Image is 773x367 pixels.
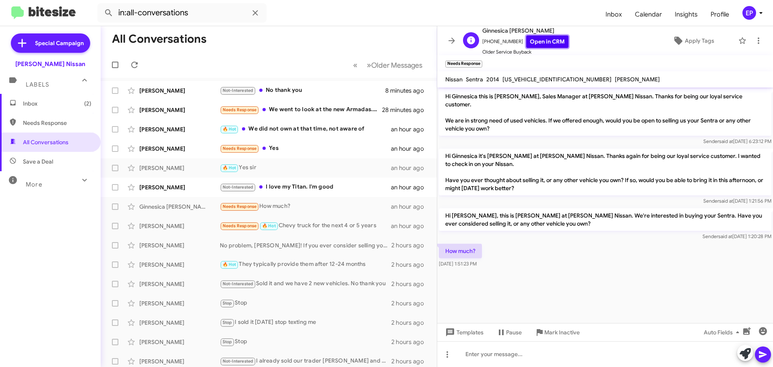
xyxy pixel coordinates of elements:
[482,48,568,56] span: Older Service Buyback
[220,260,391,269] div: They typically provide them after 12-24 months
[220,124,391,134] div: We did not own at that time, not aware of
[26,81,49,88] span: Labels
[391,164,430,172] div: an hour ago
[97,3,267,23] input: Search
[439,208,771,231] p: Hi [PERSON_NAME], this is [PERSON_NAME] at [PERSON_NAME] Nissan. We're interested in buying your ...
[223,281,254,286] span: Not-Interested
[84,100,91,108] span: (2)
[544,325,580,340] span: Mark Inactive
[391,125,430,133] div: an hour ago
[139,357,220,365] div: [PERSON_NAME]
[391,299,430,307] div: 2 hours ago
[15,60,85,68] div: [PERSON_NAME] Nissan
[506,325,522,340] span: Pause
[444,325,484,340] span: Templates
[139,261,220,269] div: [PERSON_NAME]
[262,223,276,228] span: 🔥 Hot
[139,299,220,307] div: [PERSON_NAME]
[220,318,391,327] div: I sold it [DATE] stop texting me
[349,57,427,73] nav: Page navigation example
[348,57,362,73] button: Previous
[437,325,490,340] button: Templates
[371,61,422,70] span: Older Messages
[615,76,660,83] span: [PERSON_NAME]
[526,35,568,48] a: Open in CRM
[367,60,371,70] span: »
[391,183,430,191] div: an hour ago
[139,338,220,346] div: [PERSON_NAME]
[220,144,391,153] div: Yes
[652,33,734,48] button: Apply Tags
[482,35,568,48] span: [PHONE_NUMBER]
[391,145,430,153] div: an hour ago
[736,6,764,20] button: EP
[139,241,220,249] div: [PERSON_NAME]
[223,339,232,344] span: Stop
[391,203,430,211] div: an hour ago
[490,325,528,340] button: Pause
[628,3,668,26] a: Calendar
[220,105,382,114] div: We went to look at the new Armadas. Not exactly in the market for one just yet but maybe sometime...
[220,241,391,249] div: No problem, [PERSON_NAME]! If you ever consider selling your vehicle in the future, feel free to ...
[718,233,732,239] span: said at
[223,88,254,93] span: Not-Interested
[668,3,704,26] a: Insights
[466,76,483,83] span: Sentra
[112,33,207,46] h1: All Conversations
[486,76,499,83] span: 2014
[685,33,714,48] span: Apply Tags
[223,359,254,364] span: Not-Interested
[223,320,232,325] span: Stop
[391,357,430,365] div: 2 hours ago
[703,198,771,204] span: Sender [DATE] 1:21:56 PM
[223,165,236,170] span: 🔥 Hot
[139,203,220,211] div: Ginnesica [PERSON_NAME]
[223,146,257,151] span: Needs Response
[26,181,42,188] span: More
[139,125,220,133] div: [PERSON_NAME]
[223,301,232,306] span: Stop
[220,86,385,95] div: No thank you
[719,198,733,204] span: said at
[220,337,391,346] div: Stop
[528,325,586,340] button: Mark Inactive
[391,261,430,269] div: 2 hours ago
[23,100,91,108] span: Inbox
[391,319,430,327] div: 2 hours ago
[223,262,236,267] span: 🔥 Hot
[391,280,430,288] div: 2 hours ago
[703,233,771,239] span: Sender [DATE] 1:20:28 PM
[139,222,220,230] div: [PERSON_NAME]
[697,325,749,340] button: Auto Fields
[704,3,736,26] a: Profile
[223,223,257,228] span: Needs Response
[220,182,391,192] div: I love my Titan. I'm good
[139,280,220,288] div: [PERSON_NAME]
[502,76,612,83] span: [US_VEHICLE_IDENTIFICATION_NUMBER]
[223,107,257,112] span: Needs Response
[439,89,771,136] p: Hi Ginnesica this is [PERSON_NAME], Sales Manager at [PERSON_NAME] Nissan. Thanks for being our l...
[445,76,463,83] span: Nissan
[439,244,482,258] p: How much?
[223,126,236,132] span: 🔥 Hot
[439,149,771,195] p: Hi Ginnesica it's [PERSON_NAME] at [PERSON_NAME] Nissan. Thanks again for being our loyal service...
[391,241,430,249] div: 2 hours ago
[719,138,733,144] span: said at
[223,204,257,209] span: Needs Response
[220,279,391,288] div: Sold it and we have 2 new vehicles. No thank you
[220,163,391,172] div: Yes sir
[223,185,254,190] span: Not-Interested
[382,106,430,114] div: 28 minutes ago
[23,119,91,127] span: Needs Response
[23,158,53,166] span: Save a Deal
[220,357,391,366] div: I already sold our trader [PERSON_NAME] and will not be getting rid of my Alfa Romeo®
[599,3,628,26] a: Inbox
[439,261,477,267] span: [DATE] 1:51:23 PM
[482,26,568,35] span: Ginnesica [PERSON_NAME]
[139,87,220,95] div: [PERSON_NAME]
[220,202,391,211] div: How much?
